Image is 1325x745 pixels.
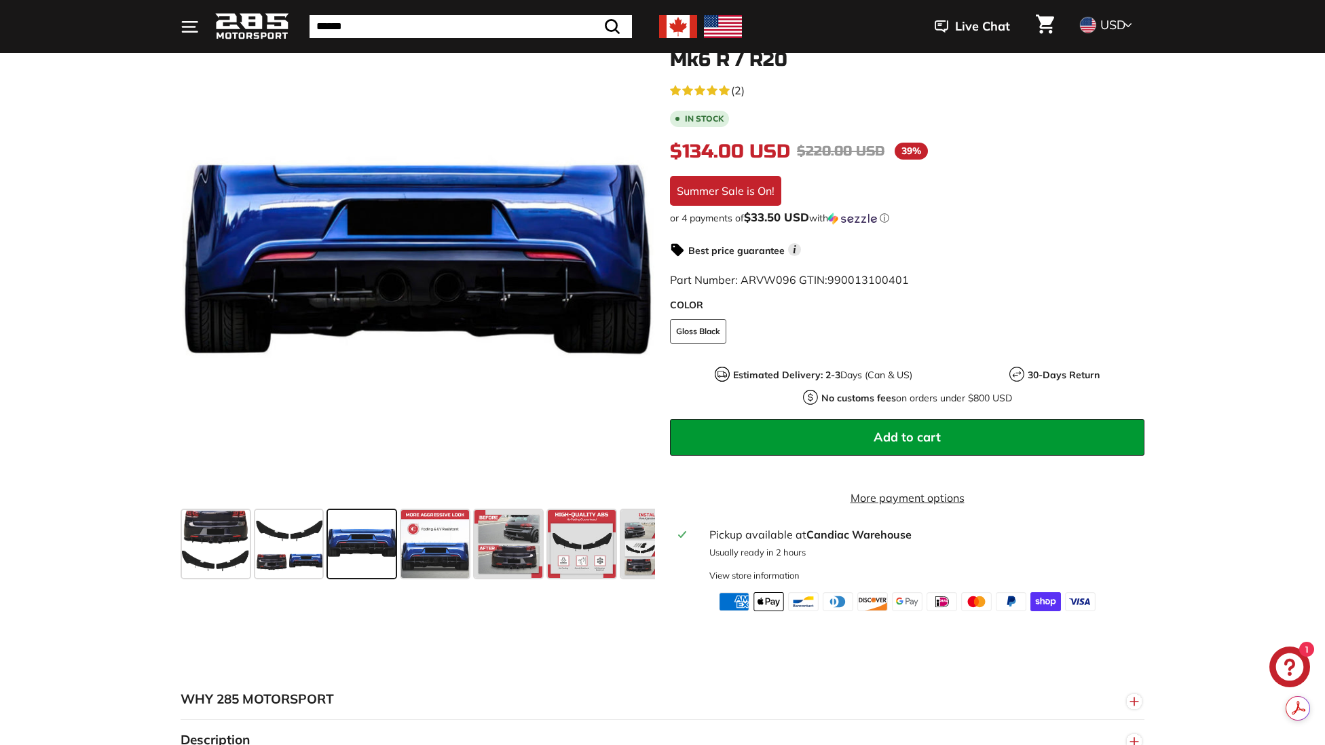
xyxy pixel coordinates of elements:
div: Pickup available at [709,526,1136,543]
h1: Shark Fin Rear Diffuser - [DATE]-[DATE] Golf Mk6 R / R20 [670,29,1144,71]
p: Usually ready in 2 hours [709,546,1136,559]
input: Search [310,15,632,38]
img: Logo_285_Motorsport_areodynamics_components [214,11,289,43]
img: bancontact [788,592,819,611]
span: 990013100401 [827,273,909,287]
div: or 4 payments of with [670,211,1144,225]
strong: Candiac Warehouse [806,528,912,541]
img: apple_pay [753,592,784,611]
span: 39% [895,143,928,160]
label: COLOR [670,298,1144,312]
div: or 4 payments of$33.50 USDwithSezzle Click to learn more about Sezzle [670,211,1144,225]
strong: No customs fees [821,392,896,404]
span: $134.00 USD [670,140,790,163]
img: shopify_pay [1030,592,1061,611]
strong: Best price guarantee [688,244,785,257]
img: american_express [719,592,749,611]
span: (2) [731,82,745,98]
p: Days (Can & US) [733,368,912,382]
a: More payment options [670,490,1144,506]
img: Sezzle [828,213,877,225]
a: Cart [1028,3,1062,50]
img: discover [857,592,888,611]
span: Add to cart [874,429,941,445]
img: google_pay [892,592,922,611]
span: i [788,243,801,256]
button: Live Chat [917,10,1028,43]
span: $220.00 USD [797,143,884,160]
div: View store information [709,569,800,582]
span: USD [1100,17,1125,33]
img: visa [1065,592,1096,611]
button: Add to cart [670,419,1144,456]
img: master [961,592,992,611]
inbox-online-store-chat: Shopify online store chat [1265,647,1314,691]
strong: Estimated Delivery: 2-3 [733,369,840,381]
b: In stock [685,115,724,123]
div: Summer Sale is On! [670,176,781,206]
strong: 30-Days Return [1028,369,1100,381]
img: ideal [927,592,957,611]
span: Part Number: ARVW096 GTIN: [670,273,909,287]
button: WHY 285 MOTORSPORT [181,679,1144,720]
img: diners_club [823,592,853,611]
span: Live Chat [955,18,1010,35]
span: $33.50 USD [744,210,809,224]
a: 5.0 rating (2 votes) [670,81,1144,98]
p: on orders under $800 USD [821,391,1012,405]
img: paypal [996,592,1026,611]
